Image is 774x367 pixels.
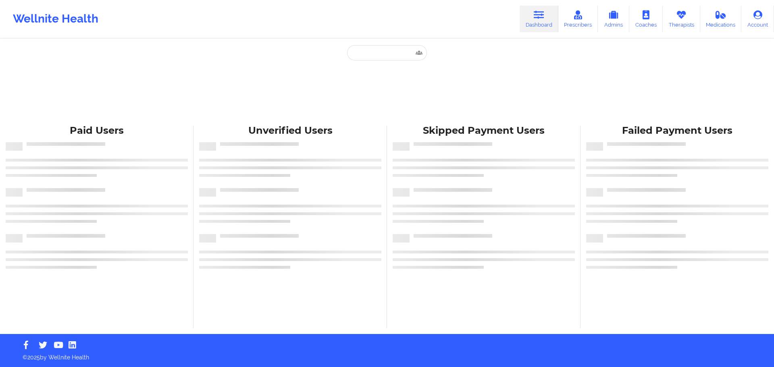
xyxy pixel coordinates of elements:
a: Admins [598,6,629,32]
a: Dashboard [520,6,558,32]
a: Prescribers [558,6,598,32]
p: © 2025 by Wellnite Health [17,348,757,361]
a: Account [741,6,774,32]
a: Coaches [629,6,663,32]
div: Failed Payment Users [586,124,768,137]
a: Therapists [663,6,700,32]
div: Paid Users [6,124,188,137]
div: Skipped Payment Users [393,124,575,137]
a: Medications [700,6,742,32]
div: Unverified Users [199,124,381,137]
